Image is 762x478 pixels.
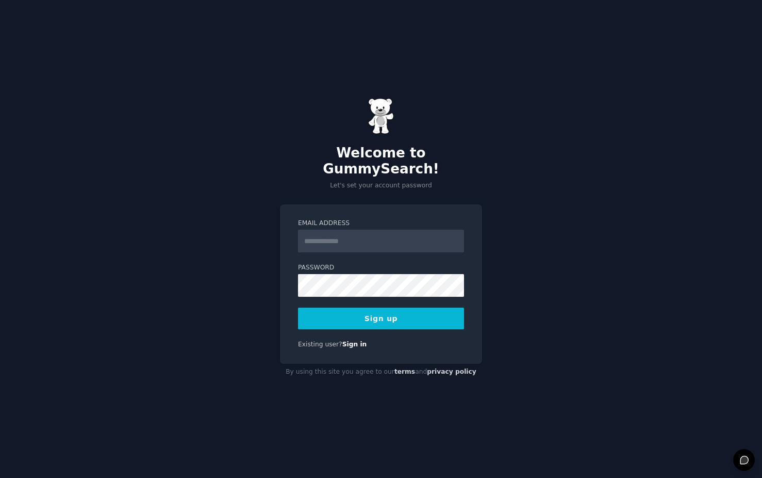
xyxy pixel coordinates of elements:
p: Let's set your account password [280,181,482,190]
label: Email Address [298,219,464,228]
a: terms [394,368,415,375]
button: Sign up [298,308,464,329]
span: Existing user? [298,341,342,348]
label: Password [298,263,464,273]
a: privacy policy [427,368,476,375]
h2: Welcome to GummySearch! [280,145,482,178]
a: Sign in [342,341,367,348]
div: By using this site you agree to our and [280,364,482,380]
img: Gummy Bear [368,98,394,134]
